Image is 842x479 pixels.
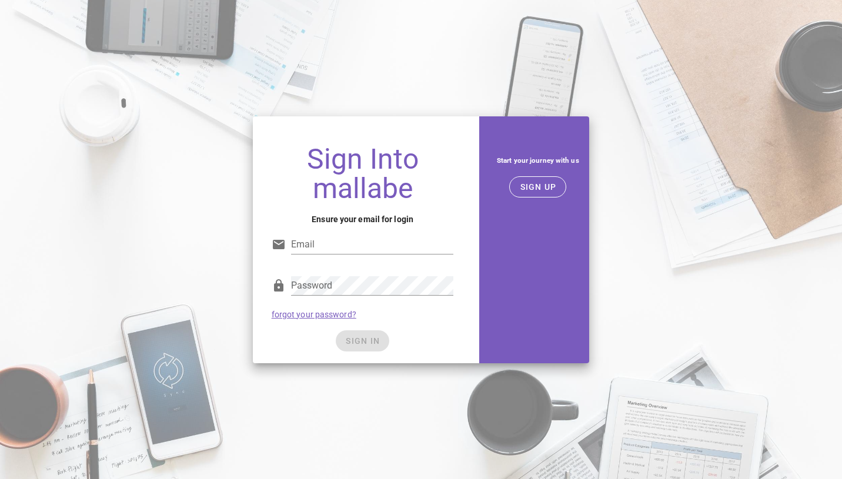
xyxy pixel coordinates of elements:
a: forgot your password? [272,310,356,319]
h4: Ensure your email for login [272,213,454,226]
h1: Sign Into mallabe [272,145,454,203]
button: SIGN UP [509,176,566,197]
span: SIGN UP [519,182,556,192]
h5: Start your journey with us [496,154,580,167]
iframe: Tidio Chat [681,403,837,458]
